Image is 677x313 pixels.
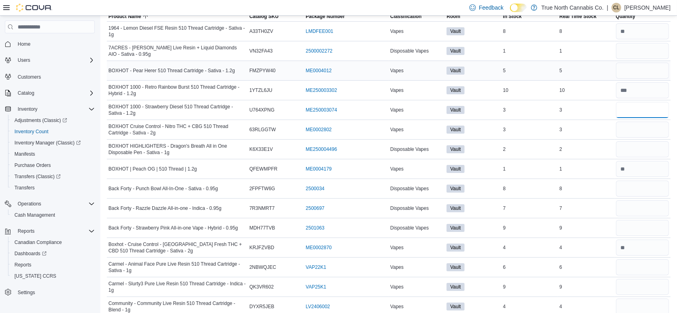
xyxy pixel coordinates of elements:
[306,28,333,35] a: LMDFEE001
[108,45,246,57] span: 7ACRES - [PERSON_NAME] Live Resin + Liquid Diamonds AIO - Sativa - 0.95g
[390,166,404,172] span: Vapes
[558,46,614,56] div: 1
[502,85,558,95] div: 10
[249,264,276,270] span: 2NBWQJEC
[447,224,464,232] span: Vault
[390,284,404,290] span: Vapes
[390,28,404,35] span: Vapes
[510,4,527,12] input: Dark Mode
[108,300,246,313] span: Community - Community Live Resin 510 Thread Cartridge - Blend - 1g
[11,161,54,170] a: Purchase Orders
[14,104,41,114] button: Inventory
[306,205,324,211] a: 2500697
[306,166,332,172] a: ME0004179
[18,57,30,63] span: Users
[14,55,95,65] span: Users
[502,243,558,252] div: 4
[8,270,98,282] button: [US_STATE] CCRS
[450,264,461,271] span: Vault
[390,48,429,54] span: Disposable Vapes
[11,172,64,181] a: Transfers (Classic)
[249,107,275,113] span: U764XPNG
[18,41,31,47] span: Home
[450,28,461,35] span: Vault
[502,282,558,292] div: 9
[450,165,461,173] span: Vault
[558,144,614,154] div: 2
[11,138,84,148] a: Inventory Manager (Classic)
[447,47,464,55] span: Vault
[108,280,246,293] span: Carmel - Slurty3 Pure Live Resin 510 Thread Cartridge - Indica - 1g
[558,164,614,174] div: 1
[607,3,608,12] p: |
[502,105,558,115] div: 3
[306,13,345,20] span: Package Number
[14,117,67,124] span: Adjustments (Classic)
[558,66,614,75] div: 5
[612,3,621,12] div: Charity Larocque
[2,38,98,50] button: Home
[11,238,95,247] span: Canadian Compliance
[447,145,464,153] span: Vault
[447,27,464,35] span: Vault
[450,283,461,291] span: Vault
[14,212,55,218] span: Cash Management
[390,225,429,231] span: Disposable Vapes
[14,162,51,169] span: Purchase Orders
[502,302,558,311] div: 4
[390,244,404,251] span: Vapes
[306,67,332,74] a: ME0004012
[249,87,272,93] span: 1YTZL6JU
[390,126,404,133] span: Vapes
[8,248,98,259] a: Dashboards
[248,12,304,21] button: Catalog SKU
[2,287,98,298] button: Settings
[14,55,33,65] button: Users
[11,172,95,181] span: Transfers (Classic)
[249,146,273,152] span: K6X33E1V
[306,87,337,93] a: ME250003302
[502,164,558,174] div: 1
[390,303,404,310] span: Vapes
[306,225,324,231] a: 2501063
[14,226,95,236] span: Reports
[306,146,337,152] a: ME250004496
[8,148,98,160] button: Manifests
[11,116,95,125] span: Adjustments (Classic)
[450,244,461,251] span: Vault
[306,107,337,113] a: ME250003074
[390,67,404,74] span: Vapes
[14,88,37,98] button: Catalog
[108,13,141,20] span: Product Name
[2,198,98,209] button: Operations
[390,146,429,152] span: Disposable Vapes
[14,128,49,135] span: Inventory Count
[8,160,98,171] button: Purchase Orders
[11,149,95,159] span: Manifests
[558,12,614,21] button: Real Time Stock
[502,262,558,272] div: 6
[447,126,464,134] span: Vault
[11,116,70,125] a: Adjustments (Classic)
[11,183,95,193] span: Transfers
[304,12,389,21] button: Package Number
[11,260,95,270] span: Reports
[450,185,461,192] span: Vault
[14,262,31,268] span: Reports
[503,13,522,20] span: In Stock
[502,12,558,21] button: In Stock
[447,283,464,291] span: Vault
[390,87,404,93] span: Vapes
[558,26,614,36] div: 8
[306,284,326,290] a: VAP25K1
[541,3,604,12] p: True North Cannabis Co.
[11,238,65,247] a: Canadian Compliance
[249,225,275,231] span: MDH77TVB
[14,273,56,279] span: [US_STATE] CCRS
[558,85,614,95] div: 10
[8,182,98,193] button: Transfers
[18,289,35,296] span: Settings
[14,250,47,257] span: Dashboards
[447,185,464,193] span: Vault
